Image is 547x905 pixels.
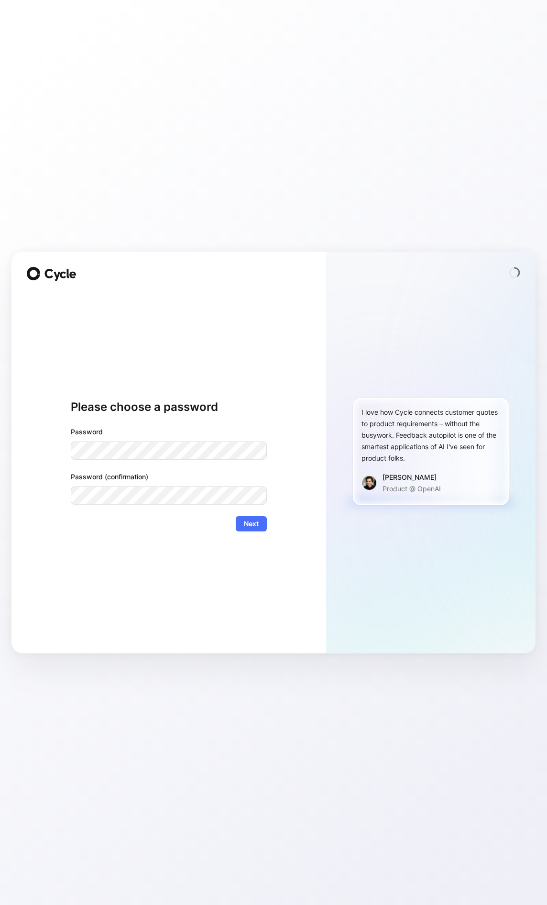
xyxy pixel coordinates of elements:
[383,483,441,495] p: Product @ OpenAI
[71,426,267,438] label: Password
[71,399,267,415] h1: Please choose a password
[244,518,259,530] span: Next
[383,472,441,483] div: [PERSON_NAME]
[236,516,267,531] button: Next
[71,471,267,483] label: Password (confirmation)
[361,407,500,464] div: I love how Cycle connects customer quotes to product requirements – without the busywork. Feedbac...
